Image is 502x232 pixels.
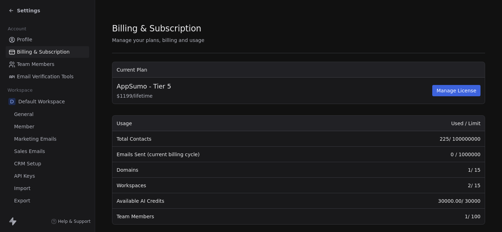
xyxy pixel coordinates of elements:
[117,82,171,91] span: AppSumo - Tier 5
[6,158,89,170] a: CRM Setup
[6,183,89,194] a: Import
[14,172,35,180] span: API Keys
[112,193,352,209] td: Available AI Credits
[18,98,65,105] span: Default Workspace
[112,209,352,224] td: Team Members
[14,111,33,118] span: General
[352,178,485,193] td: 2 / 15
[8,98,16,105] span: D
[112,162,352,178] td: Domains
[5,85,36,96] span: Workspace
[17,73,74,80] span: Email Verification Tools
[5,24,29,34] span: Account
[6,71,89,83] a: Email Verification Tools
[8,7,40,14] a: Settings
[6,133,89,145] a: Marketing Emails
[58,219,91,224] span: Help & Support
[14,148,45,155] span: Sales Emails
[17,7,40,14] span: Settings
[14,123,35,130] span: Member
[6,170,89,182] a: API Keys
[6,109,89,120] a: General
[6,195,89,207] a: Export
[352,147,485,162] td: 0 / 1000000
[112,23,201,34] span: Billing & Subscription
[352,209,485,224] td: 1 / 100
[352,116,485,131] th: Used / Limit
[112,37,204,43] span: Manage your plans, billing and usage
[51,219,91,224] a: Help & Support
[17,61,54,68] span: Team Members
[14,160,41,167] span: CRM Setup
[432,85,481,96] button: Manage License
[6,146,89,157] a: Sales Emails
[352,131,485,147] td: 225 / 100000000
[14,185,30,192] span: Import
[6,59,89,70] a: Team Members
[352,193,485,209] td: 30000.00 / 30000
[112,131,352,147] td: Total Contacts
[117,92,431,99] span: $ 1199 / lifetime
[352,162,485,178] td: 1 / 15
[112,62,485,78] th: Current Plan
[112,116,352,131] th: Usage
[17,36,32,43] span: Profile
[6,46,89,58] a: Billing & Subscription
[112,178,352,193] td: Workspaces
[14,135,56,143] span: Marketing Emails
[14,197,30,204] span: Export
[6,121,89,133] a: Member
[17,48,70,56] span: Billing & Subscription
[6,34,89,45] a: Profile
[112,147,352,162] td: Emails Sent (current billing cycle)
